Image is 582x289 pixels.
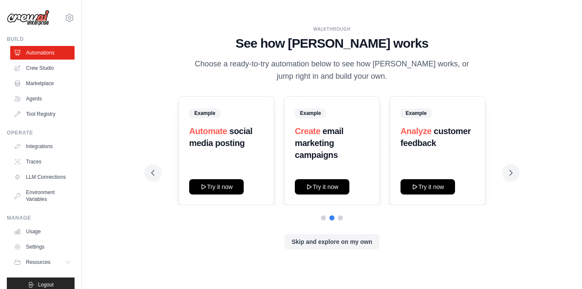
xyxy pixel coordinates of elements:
[189,126,227,136] span: Automate
[10,240,75,254] a: Settings
[295,126,320,136] span: Create
[189,58,475,83] p: Choose a ready-to-try automation below to see how [PERSON_NAME] works, or jump right in and build...
[400,126,432,136] span: Analyze
[26,259,50,266] span: Resources
[295,126,343,160] strong: email marketing campaigns
[189,179,244,195] button: Try it now
[189,109,220,118] span: Example
[10,140,75,153] a: Integrations
[10,107,75,121] a: Tool Registry
[10,77,75,90] a: Marketplace
[400,109,432,118] span: Example
[539,248,582,289] iframe: Chat Widget
[10,225,75,238] a: Usage
[400,126,471,148] strong: customer feedback
[7,36,75,43] div: Build
[295,109,326,118] span: Example
[151,26,513,32] div: WALKTHROUGH
[400,179,455,195] button: Try it now
[10,92,75,106] a: Agents
[295,179,349,195] button: Try it now
[10,46,75,60] a: Automations
[10,155,75,169] a: Traces
[7,10,49,26] img: Logo
[151,36,513,51] h1: See how [PERSON_NAME] works
[10,170,75,184] a: LLM Connections
[7,129,75,136] div: Operate
[10,255,75,269] button: Resources
[38,281,54,288] span: Logout
[285,234,379,249] button: Skip and explore on my own
[10,186,75,206] a: Environment Variables
[7,215,75,221] div: Manage
[10,61,75,75] a: Crew Studio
